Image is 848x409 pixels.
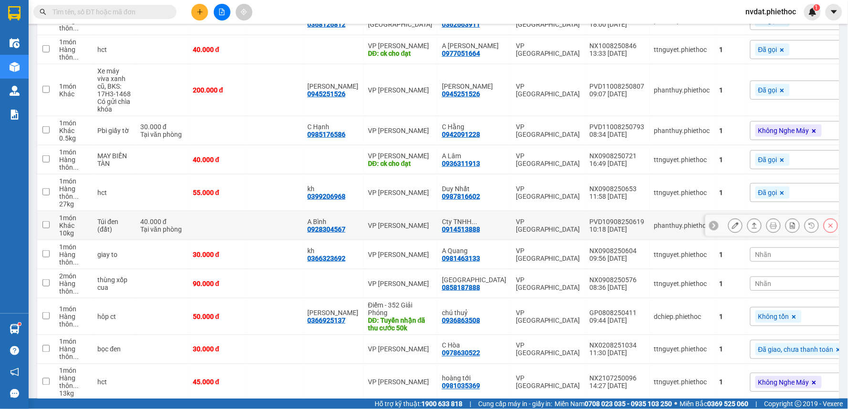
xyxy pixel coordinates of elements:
[193,156,241,164] div: 40.000 đ
[59,119,88,127] div: 1 món
[720,346,741,353] div: 1
[97,313,131,320] div: hôp ct
[590,160,645,167] div: 16:49 [DATE]
[585,400,672,408] strong: 0708 023 035 - 0935 103 250
[59,148,88,156] div: 1 món
[59,280,88,295] div: Hàng thông thường
[814,4,820,11] sup: 1
[442,317,480,324] div: 0936863508
[590,342,645,349] div: NX0208251034
[307,193,345,200] div: 0399206968
[830,8,838,16] span: caret-down
[654,46,710,53] div: ttnguyet.phiethoc
[59,82,88,90] div: 1 món
[193,189,241,196] div: 55.000 đ
[516,123,580,138] div: VP [GEOGRAPHIC_DATA]
[590,193,645,200] div: 11:58 [DATE]
[89,35,399,47] li: Hotline: 1900 3383, ĐT/Zalo : 0862837383
[73,24,79,32] span: ...
[368,152,432,160] div: VP [PERSON_NAME]
[59,46,88,61] div: Hàng thông thường
[590,152,645,160] div: NX0908250721
[59,390,88,398] div: 13 kg
[720,127,741,134] div: 1
[795,400,802,407] span: copyright
[59,17,88,32] div: Hàng thông thường
[140,131,183,138] div: Tại văn phòng
[59,367,88,375] div: 1 món
[307,90,345,98] div: 0945251526
[442,276,506,284] div: New Đồng Châu
[97,152,131,167] div: MAY BIẾN TÀN
[10,389,19,398] span: message
[59,272,88,280] div: 2 món
[516,309,580,324] div: VP [GEOGRAPHIC_DATA]
[10,110,20,120] img: solution-icon
[59,243,88,251] div: 1 món
[590,276,645,284] div: NX0908250576
[516,218,580,233] div: VP [GEOGRAPHIC_DATA]
[720,46,741,53] div: 1
[368,378,432,386] div: VP [PERSON_NAME]
[654,280,710,287] div: ttnguyet.phiethoc
[516,342,580,357] div: VP [GEOGRAPHIC_DATA]
[368,42,432,50] div: VP [PERSON_NAME]
[516,82,580,98] div: VP [GEOGRAPHIC_DATA]
[590,82,645,90] div: PVD11008250807
[18,323,21,326] sup: 1
[590,123,645,131] div: PVD11008250793
[442,375,506,382] div: hoàng tới
[758,378,809,387] span: Không Nghe Máy
[12,12,60,60] img: logo.jpg
[654,86,710,94] div: phanthuy.phiethoc
[97,251,131,258] div: giay to
[140,218,183,225] div: 40.000 đ
[758,188,777,197] span: Đã gọi
[214,4,230,20] button: file-add
[442,284,480,291] div: 0858187888
[442,123,506,131] div: C Hằng
[758,86,777,94] span: Đã gọi
[59,127,88,134] div: Khác
[193,86,241,94] div: 200.000 đ
[59,229,88,237] div: 10 kg
[590,20,645,28] div: 18:00 [DATE]
[59,90,88,98] div: Khác
[193,280,241,287] div: 90.000 đ
[307,247,358,255] div: kh
[590,247,645,255] div: NX0908250604
[654,127,710,134] div: phanthuy.phiethoc
[307,309,358,317] div: Anh Dương
[368,317,432,332] div: DĐ: Tuyến nhận đã thu cước 50k
[368,189,432,196] div: VP [PERSON_NAME]
[193,313,241,320] div: 50.000 đ
[59,346,88,361] div: Hàng thông thường
[73,320,79,328] span: ...
[654,189,710,196] div: ttnguyet.phiethoc
[193,46,241,53] div: 40.000 đ
[97,378,131,386] div: hct
[516,276,580,291] div: VP [GEOGRAPHIC_DATA]
[590,185,645,193] div: NX0908250653
[59,38,88,46] div: 1 món
[73,287,79,295] span: ...
[368,301,432,317] div: Điểm - 352 Giải Phóng
[73,353,79,361] span: ...
[756,399,757,409] span: |
[368,346,432,353] div: VP [PERSON_NAME]
[368,127,432,134] div: VP [PERSON_NAME]
[758,126,809,135] span: Không Nghe Máy
[590,50,645,57] div: 13:33 [DATE]
[654,313,710,320] div: dchiep.phiethoc
[73,164,79,171] span: ...
[193,346,241,353] div: 30.000 đ
[375,399,462,409] span: Hỗ trợ kỹ thuật:
[516,152,580,167] div: VP [GEOGRAPHIC_DATA]
[97,346,131,353] div: bọc đen
[654,251,710,258] div: ttnguyet.phiethoc
[516,247,580,262] div: VP [GEOGRAPHIC_DATA]
[590,90,645,98] div: 09:07 [DATE]
[73,382,79,390] span: ...
[758,45,777,54] span: Đã gọi
[442,20,480,28] div: 0362663911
